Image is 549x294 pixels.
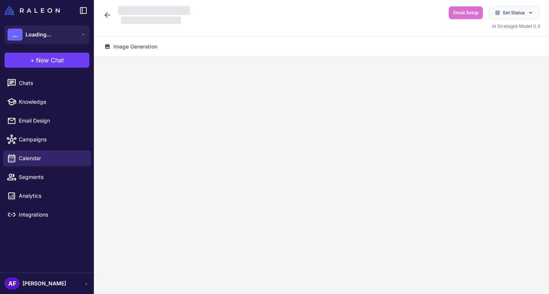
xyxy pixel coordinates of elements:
[449,6,483,19] button: Email Setup
[3,113,91,129] a: Email Design
[113,42,157,51] span: Image Generation
[26,30,51,39] span: Loading...
[503,9,525,16] span: Set Status
[30,56,35,65] span: +
[492,23,540,29] span: AI Strategist Model 0.3
[3,132,91,147] a: Campaigns
[5,277,20,289] div: AF
[19,192,85,200] span: Analytics
[3,207,91,223] a: Integrations
[19,173,85,181] span: Segments
[3,150,91,166] a: Calendar
[5,26,89,44] button: ...Loading...
[100,39,162,54] button: Image Generation
[5,6,60,15] img: Raleon Logo
[5,6,63,15] a: Raleon Logo
[8,29,23,41] div: ...
[23,279,66,288] span: [PERSON_NAME]
[3,75,91,91] a: Chats
[5,53,89,68] button: +New Chat
[19,98,85,106] span: Knowledge
[19,117,85,125] span: Email Design
[19,79,85,87] span: Chats
[3,188,91,204] a: Analytics
[19,135,85,144] span: Campaigns
[19,154,85,162] span: Calendar
[3,169,91,185] a: Segments
[453,9,478,16] span: Email Setup
[36,56,64,65] span: New Chat
[3,94,91,110] a: Knowledge
[19,211,85,219] span: Integrations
